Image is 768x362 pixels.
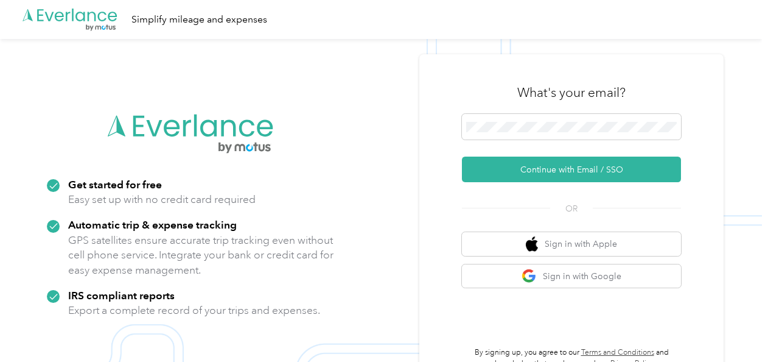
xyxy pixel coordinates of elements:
[462,264,681,288] button: google logoSign in with Google
[462,157,681,182] button: Continue with Email / SSO
[550,202,593,215] span: OR
[68,178,162,191] strong: Get started for free
[462,232,681,256] button: apple logoSign in with Apple
[68,289,175,302] strong: IRS compliant reports
[68,303,320,318] p: Export a complete record of your trips and expenses.
[526,236,538,252] img: apple logo
[522,269,537,284] img: google logo
[131,12,267,27] div: Simplify mileage and expenses
[68,192,256,207] p: Easy set up with no credit card required
[68,218,237,231] strong: Automatic trip & expense tracking
[517,84,626,101] h3: What's your email?
[68,233,334,278] p: GPS satellites ensure accurate trip tracking even without cell phone service. Integrate your bank...
[581,348,654,357] a: Terms and Conditions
